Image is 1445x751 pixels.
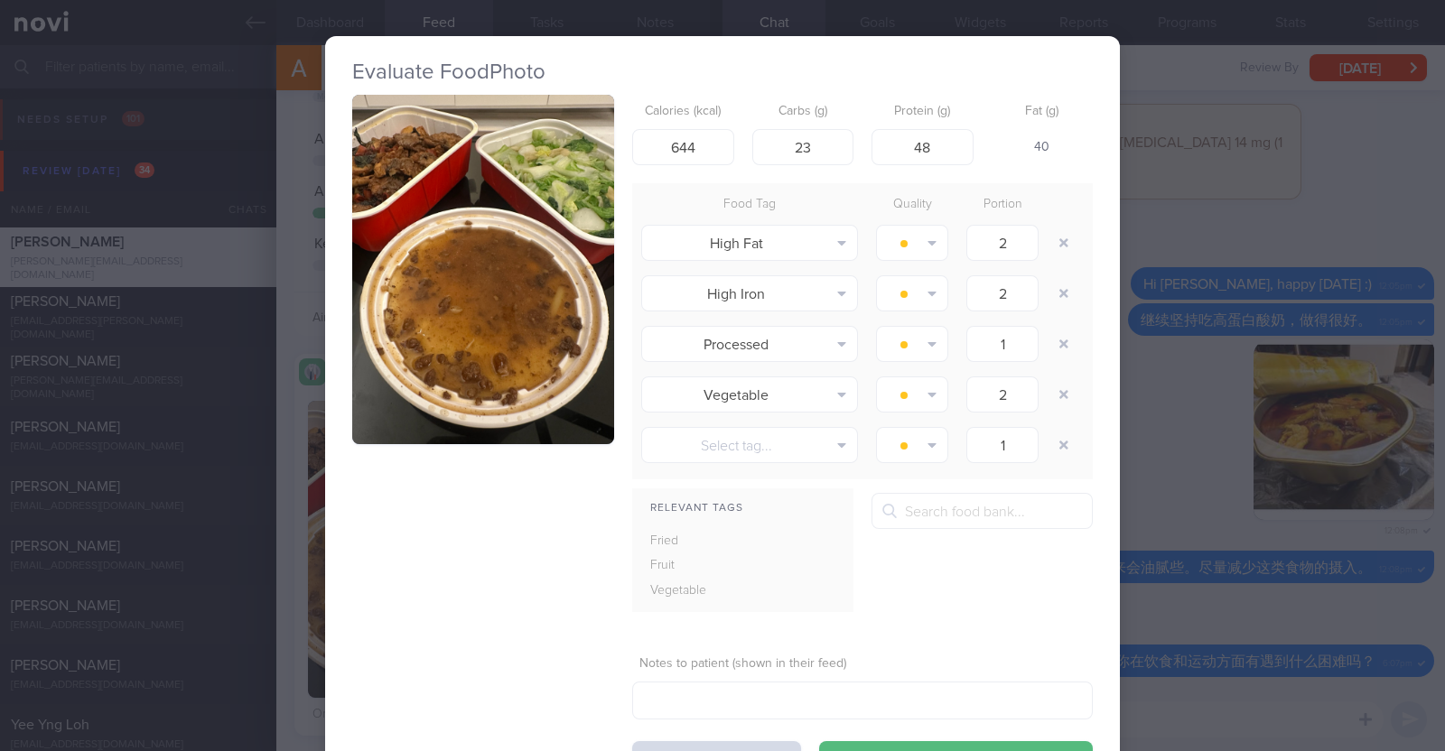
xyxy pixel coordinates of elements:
[867,192,957,218] div: Quality
[641,225,858,261] button: High Fat
[632,129,734,165] input: 250
[632,529,748,554] div: Fried
[872,493,1093,529] input: Search food bank...
[641,427,858,463] button: Select tag...
[639,104,727,120] label: Calories (kcal)
[879,104,966,120] label: Protein (g)
[760,104,847,120] label: Carbs (g)
[957,192,1048,218] div: Portion
[352,59,1093,86] h2: Evaluate Food Photo
[641,376,858,413] button: Vegetable
[992,129,1094,167] div: 40
[966,225,1039,261] input: 1.0
[632,497,853,520] div: Relevant Tags
[632,192,867,218] div: Food Tag
[639,656,1086,672] label: Notes to patient (shown in their feed)
[872,129,974,165] input: 9
[999,104,1086,120] label: Fat (g)
[966,376,1039,413] input: 1.0
[966,427,1039,463] input: 1.0
[966,275,1039,311] input: 1.0
[641,326,858,362] button: Processed
[632,579,748,604] div: Vegetable
[752,129,854,165] input: 33
[632,553,748,579] div: Fruit
[966,326,1039,362] input: 1.0
[641,275,858,311] button: High Iron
